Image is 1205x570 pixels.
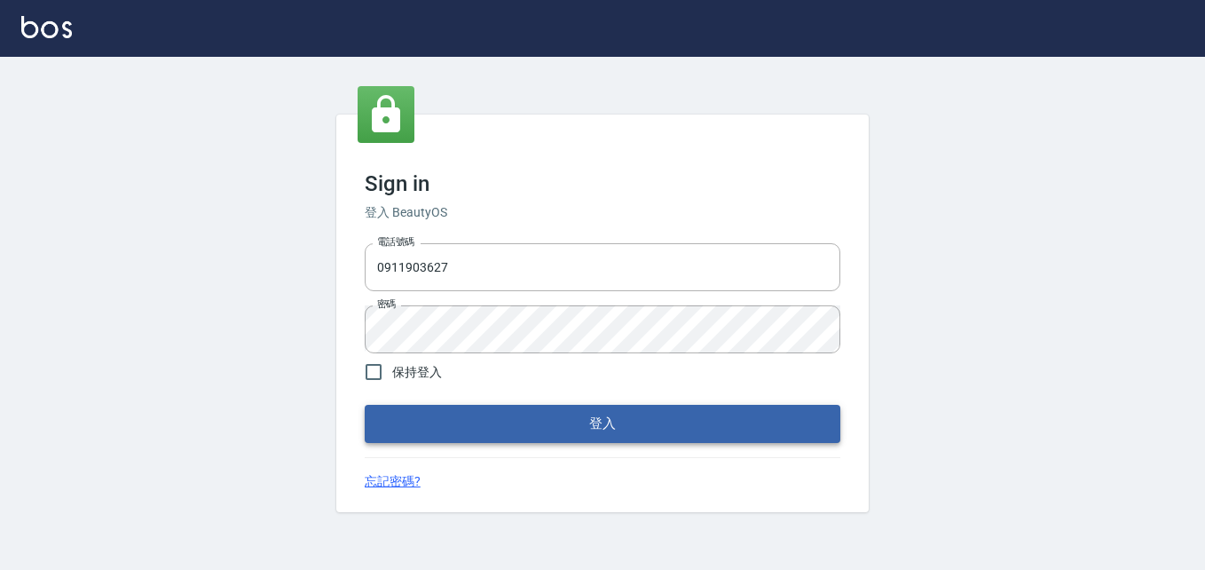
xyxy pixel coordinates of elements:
[365,171,840,196] h3: Sign in
[365,472,421,491] a: 忘記密碼?
[377,235,414,249] label: 電話號碼
[392,363,442,382] span: 保持登入
[377,297,396,311] label: 密碼
[21,16,72,38] img: Logo
[365,405,840,442] button: 登入
[365,203,840,222] h6: 登入 BeautyOS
